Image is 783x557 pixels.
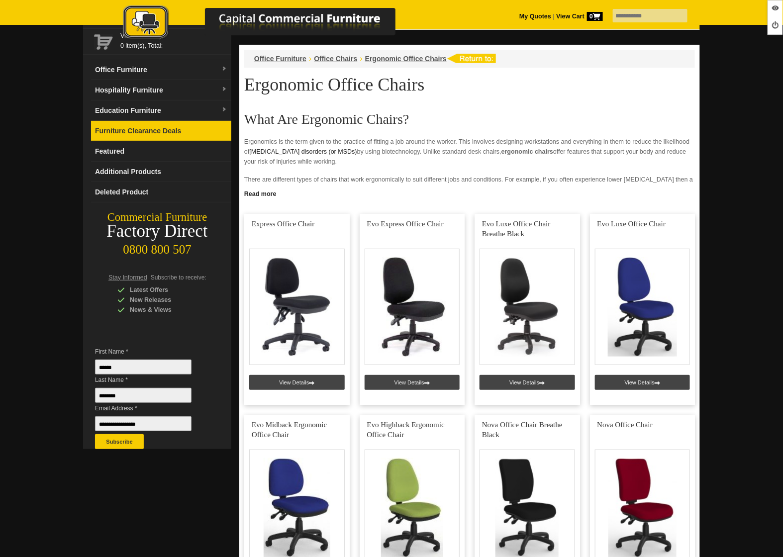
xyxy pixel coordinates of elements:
span: Subscribe to receive: [151,274,206,281]
span: 0 [587,12,603,21]
a: Click to read more [239,186,700,199]
a: View Cart0 [555,13,603,20]
a: Furniture Clearance Deals [91,121,231,141]
button: Subscribe [95,434,144,449]
li: › [360,54,362,64]
a: Hospitality Furnituredropdown [91,80,231,100]
p: There are different types of chairs that work ergonomically to suit different jobs and conditions... [244,175,695,194]
h1: Ergonomic Office Chairs [244,75,695,94]
h2: What Are Ergonomic Chairs? [244,112,695,127]
span: Last Name * [95,375,206,385]
strong: ergonomic chairs [501,148,553,155]
strong: View Cart [556,13,603,20]
span: Email Address * [95,403,206,413]
div: Factory Direct [83,224,231,238]
a: Featured [91,141,231,162]
img: dropdown [221,66,227,72]
div: Latest Offers [117,285,212,295]
div: 0800 800 507 [83,238,231,257]
a: Office Chairs [314,55,357,63]
span: Stay Informed [108,274,147,281]
input: Last Name * [95,388,192,403]
a: Deleted Product [91,182,231,202]
a: Office Furniture [254,55,306,63]
li: › [309,54,311,64]
div: Commercial Furniture [83,210,231,224]
a: My Quotes [519,13,551,20]
span: First Name * [95,347,206,357]
div: News & Views [117,305,212,315]
img: dropdown [221,107,227,113]
input: First Name * [95,360,192,374]
a: Education Furnituredropdown [91,100,231,121]
a: Capital Commercial Furniture Logo [96,5,444,44]
img: dropdown [221,87,227,93]
a: Office Furnituredropdown [91,60,231,80]
a: [MEDICAL_DATA] disorders (or MSDs) [249,148,357,155]
a: Ergonomic Office Chairs [365,55,447,63]
a: Additional Products [91,162,231,182]
img: return to [447,54,496,63]
input: Email Address * [95,416,192,431]
div: New Releases [117,295,212,305]
p: Ergonomics is the term given to the practice of fitting a job around the worker. This involves de... [244,137,695,167]
img: Capital Commercial Furniture Logo [96,5,444,41]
